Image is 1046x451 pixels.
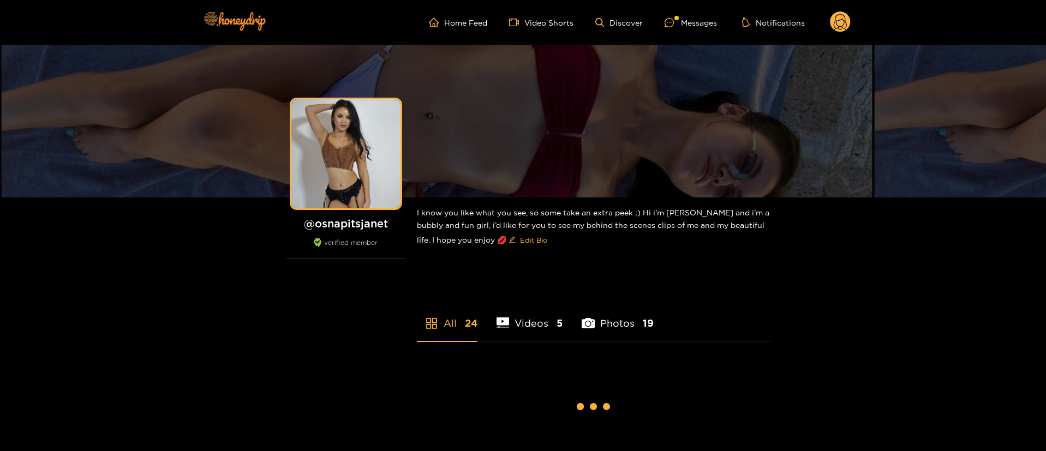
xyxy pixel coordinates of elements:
[739,17,808,28] button: Notifications
[497,292,563,341] li: Videos
[520,234,547,245] span: Edit Bio
[286,238,406,258] div: verified member
[582,292,654,341] li: Photos
[429,17,444,27] span: home
[643,316,654,330] span: 19
[425,317,438,330] span: appstore
[509,17,573,27] a: Video Shorts
[509,236,516,244] span: edit
[509,17,524,27] span: video-camera
[506,231,549,249] button: editEdit Bio
[286,217,406,230] h1: @ osnapitsjanet
[429,17,487,27] a: Home Feed
[417,197,772,257] div: I know you like what you see, so some take an extra peek ;) Hi i’m [PERSON_NAME] and i’m a bubbly...
[417,292,477,341] li: All
[665,16,717,29] div: Messages
[465,316,477,330] span: 24
[595,18,643,27] a: Discover
[557,316,563,330] span: 5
